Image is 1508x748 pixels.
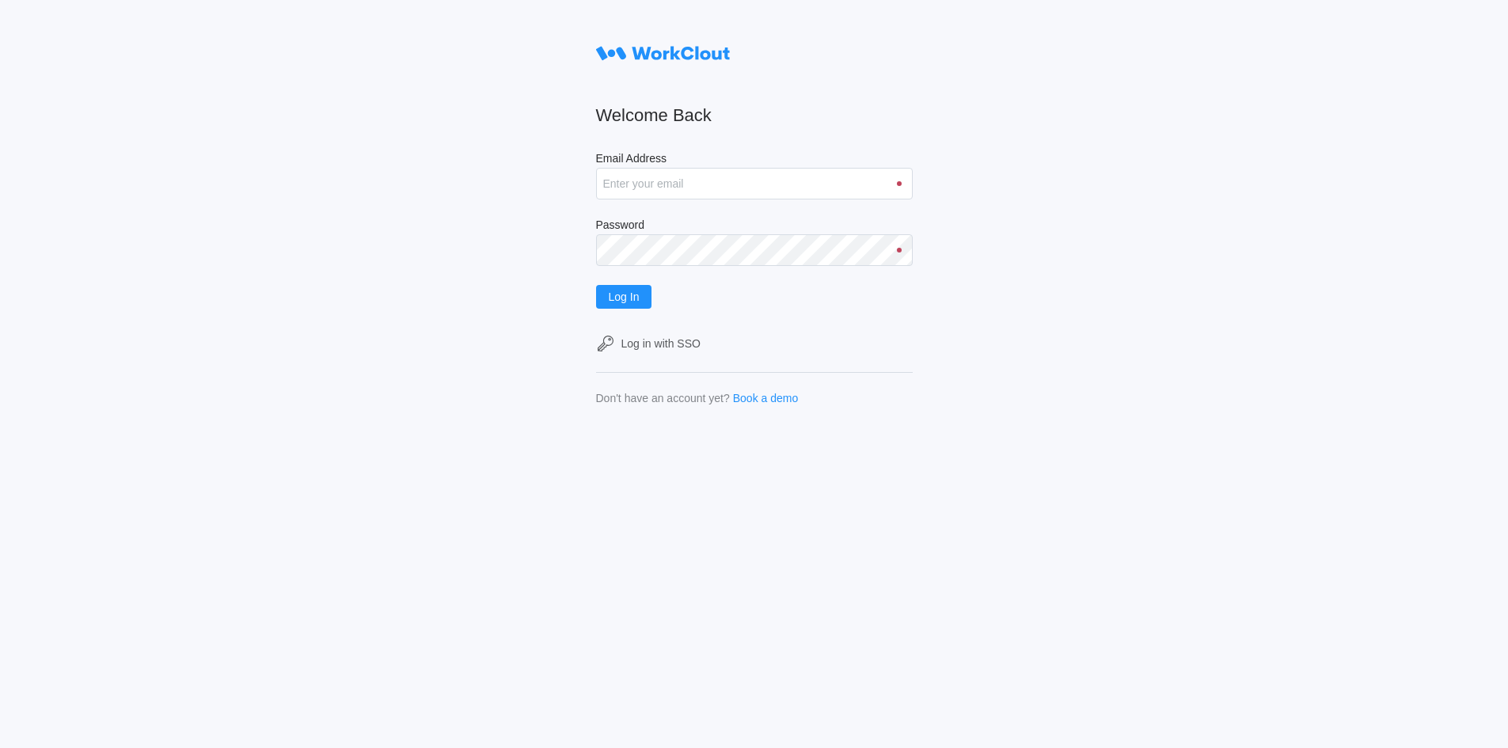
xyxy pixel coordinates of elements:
div: Log in with SSO [621,337,701,350]
label: Password [596,218,913,234]
a: Book a demo [733,392,799,404]
button: Log In [596,285,652,309]
a: Log in with SSO [596,334,913,353]
h2: Welcome Back [596,104,913,127]
label: Email Address [596,152,913,168]
input: Enter your email [596,168,913,199]
div: Don't have an account yet? [596,392,730,404]
span: Log In [609,291,640,302]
